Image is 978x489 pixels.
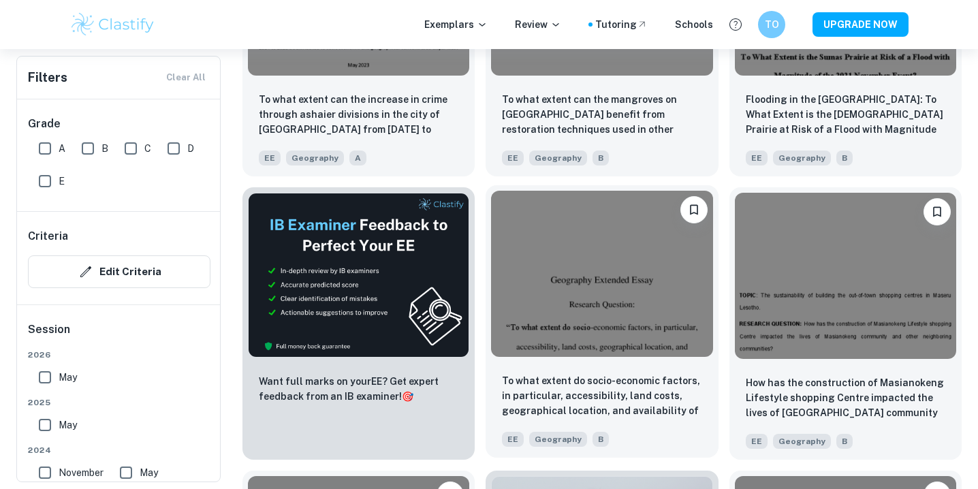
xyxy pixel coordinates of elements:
[813,12,909,37] button: UPGRADE NOW
[515,17,561,32] p: Review
[502,373,701,420] p: To what extent do socio-economic factors, in particular, accessibility, land costs, geographical ...
[59,417,77,432] span: May
[28,349,210,361] span: 2026
[286,151,344,165] span: Geography
[529,151,587,165] span: Geography
[773,434,831,449] span: Geography
[28,396,210,409] span: 2025
[502,92,701,138] p: To what extent can the mangroves on St.John’s island benefit from restoration techniques used in ...
[402,391,413,402] span: 🎯
[486,187,718,460] a: BookmarkTo what extent do socio-economic factors, in particular, accessibility, land costs, geogr...
[424,17,488,32] p: Exemplars
[259,374,458,404] p: Want full marks on your EE ? Get expert feedback from an IB examiner!
[349,151,366,165] span: A
[59,141,65,156] span: A
[593,151,609,165] span: B
[69,11,156,38] img: Clastify logo
[259,92,458,138] p: To what extent can the increase in crime through ashaier divisions in the city of Hebron from 201...
[502,432,524,447] span: EE
[248,193,469,358] img: Thumbnail
[59,370,77,385] span: May
[140,465,158,480] span: May
[746,434,768,449] span: EE
[28,321,210,349] h6: Session
[242,187,475,460] a: ThumbnailWant full marks on yourEE? Get expert feedback from an IB examiner!
[746,92,945,138] p: Flooding in the Sumas Prairie: To What Extent is the Sumas Prairie at Risk of a Flood with Magnit...
[836,434,853,449] span: B
[187,141,194,156] span: D
[59,465,104,480] span: November
[680,196,708,223] button: Bookmark
[28,68,67,87] h6: Filters
[28,444,210,456] span: 2024
[595,17,648,32] a: Tutoring
[773,151,831,165] span: Geography
[746,151,768,165] span: EE
[529,432,587,447] span: Geography
[746,375,945,422] p: How has the construction of Masianokeng Lifestyle shopping Centre impacted the lives of Masianoke...
[259,151,281,165] span: EE
[675,17,713,32] a: Schools
[101,141,108,156] span: B
[764,17,780,32] h6: TO
[724,13,747,36] button: Help and Feedback
[59,174,65,189] span: E
[502,151,524,165] span: EE
[836,151,853,165] span: B
[28,228,68,245] h6: Criteria
[758,11,785,38] button: TO
[735,193,956,359] img: Geography EE example thumbnail: How has the construction of Masianokeng
[491,191,712,357] img: Geography EE example thumbnail: To what extent do socio-economic factors
[924,198,951,225] button: Bookmark
[28,116,210,132] h6: Grade
[28,255,210,288] button: Edit Criteria
[593,432,609,447] span: B
[729,187,962,460] a: Bookmark How has the construction of Masianokeng Lifestyle shopping Centre impacted the lives of ...
[144,141,151,156] span: C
